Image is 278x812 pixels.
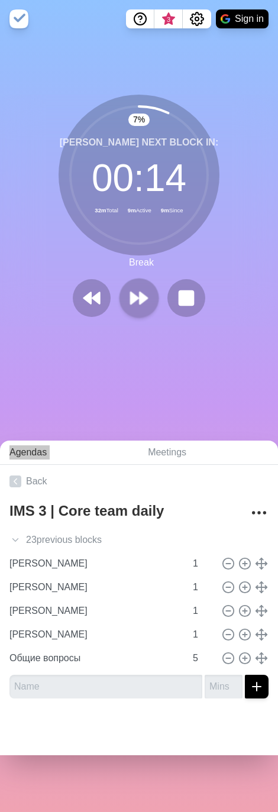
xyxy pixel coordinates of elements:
input: Mins [188,575,216,599]
input: Mins [188,646,216,670]
button: Settings [183,9,211,28]
a: Meetings [138,441,278,465]
button: Sign in [216,9,269,28]
span: 3 [164,15,173,24]
input: Name [5,599,186,623]
input: Name [5,552,186,575]
span: [PERSON_NAME] [60,137,139,147]
input: Name [5,623,186,646]
input: Mins [188,623,216,646]
img: timeblocks logo [9,9,28,28]
input: Name [5,575,186,599]
span: s [97,533,102,547]
input: Mins [188,599,216,623]
input: Mins [205,675,243,698]
p: Break [129,255,154,270]
input: Name [5,646,186,670]
button: Help [126,9,154,28]
img: google logo [221,14,230,24]
input: Mins [188,552,216,575]
button: What’s new [154,9,183,28]
button: More [247,501,271,525]
input: Name [9,675,202,698]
